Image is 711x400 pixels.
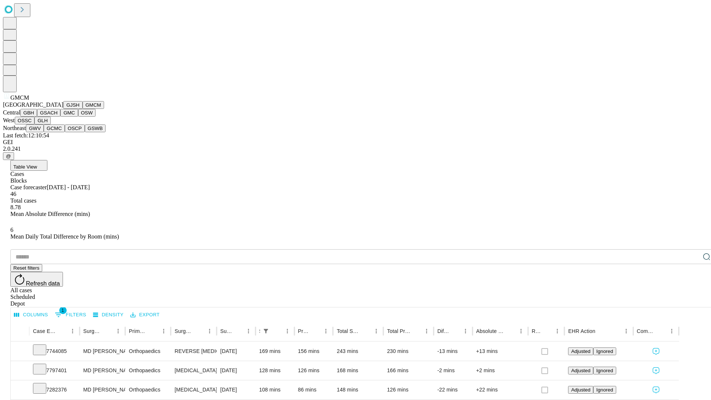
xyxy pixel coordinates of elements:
[85,124,106,132] button: GSWB
[568,386,593,394] button: Adjusted
[476,328,505,334] div: Absolute Difference
[3,132,49,139] span: Last fetch: 12:10:54
[450,326,460,336] button: Sort
[91,309,126,321] button: Density
[44,124,65,132] button: GCMC
[568,347,593,355] button: Adjusted
[174,342,213,361] div: REVERSE [MEDICAL_DATA]
[63,101,83,109] button: GJSH
[596,387,613,393] span: Ignored
[596,349,613,354] span: Ignored
[10,184,47,190] span: Case forecaster
[10,204,21,210] span: 8.78
[220,328,232,334] div: Surgery Date
[14,384,26,397] button: Expand
[261,326,271,336] button: Show filters
[282,326,293,336] button: Menu
[3,125,26,131] span: Northeast
[174,361,213,380] div: [MEDICAL_DATA] [MEDICAL_DATA]
[33,361,76,380] div: 7797401
[12,309,50,321] button: Select columns
[129,342,167,361] div: Orthopaedics
[129,380,167,399] div: Orthopaedics
[337,380,380,399] div: 148 mins
[14,364,26,377] button: Expand
[148,326,158,336] button: Sort
[83,328,102,334] div: Surgeon Name
[174,380,213,399] div: [MEDICAL_DATA] [MEDICAL_DATA], EXTENSIVE, 3 OR MORE DISCRETE STRUCTURES
[310,326,321,336] button: Sort
[34,117,50,124] button: GLH
[26,280,60,287] span: Refresh data
[571,387,590,393] span: Adjusted
[298,380,330,399] div: 86 mins
[129,328,147,334] div: Primary Service
[10,160,47,171] button: Table View
[83,101,104,109] button: GMCM
[337,361,380,380] div: 168 mins
[298,342,330,361] div: 156 mins
[53,309,88,321] button: Show filters
[542,326,552,336] button: Sort
[243,326,254,336] button: Menu
[571,349,590,354] span: Adjusted
[3,101,63,108] span: [GEOGRAPHIC_DATA]
[272,326,282,336] button: Sort
[26,124,44,132] button: GWV
[667,326,677,336] button: Menu
[437,328,449,334] div: Difference
[233,326,243,336] button: Sort
[13,265,39,271] span: Reset filters
[259,361,291,380] div: 128 mins
[220,342,252,361] div: [DATE]
[593,347,616,355] button: Ignored
[3,139,708,146] div: GEI
[460,326,471,336] button: Menu
[3,146,708,152] div: 2.0.241
[596,326,607,336] button: Sort
[204,326,215,336] button: Menu
[194,326,204,336] button: Sort
[298,328,310,334] div: Predicted In Room Duration
[10,272,63,287] button: Refresh data
[516,326,526,336] button: Menu
[10,233,119,240] span: Mean Daily Total Difference by Room (mins)
[67,326,78,336] button: Menu
[65,124,85,132] button: OSCP
[83,380,121,399] div: MD [PERSON_NAME] [PERSON_NAME]
[596,368,613,373] span: Ignored
[361,326,371,336] button: Sort
[37,109,60,117] button: GSACH
[656,326,667,336] button: Sort
[476,380,524,399] div: +22 mins
[3,109,20,116] span: Central
[33,380,76,399] div: 7282376
[83,361,121,380] div: MD [PERSON_NAME] [PERSON_NAME]
[60,109,78,117] button: GMC
[259,380,291,399] div: 108 mins
[3,117,15,123] span: West
[298,361,330,380] div: 126 mins
[33,342,76,361] div: 7744085
[6,153,11,159] span: @
[57,326,67,336] button: Sort
[532,328,541,334] div: Resolved in EHR
[10,211,90,217] span: Mean Absolute Difference (mins)
[113,326,123,336] button: Menu
[571,368,590,373] span: Adjusted
[3,152,14,160] button: @
[437,380,469,399] div: -22 mins
[10,227,13,233] span: 6
[552,326,563,336] button: Menu
[505,326,516,336] button: Sort
[259,342,291,361] div: 169 mins
[220,380,252,399] div: [DATE]
[476,361,524,380] div: +2 mins
[387,361,430,380] div: 166 mins
[20,109,37,117] button: GBH
[437,361,469,380] div: -2 mins
[337,342,380,361] div: 243 mins
[59,307,67,314] span: 1
[78,109,96,117] button: OSW
[103,326,113,336] button: Sort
